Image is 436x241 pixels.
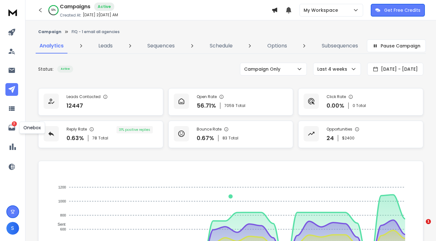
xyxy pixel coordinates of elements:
p: FIQ - 1 email all agencies [72,29,120,34]
p: 0.63 % [67,134,84,143]
a: Opportunities24$2400 [298,121,423,148]
p: Leads Contacted [67,94,101,99]
h1: Campaigns [60,3,90,11]
a: Open Rate56.71%7059Total [168,88,293,116]
span: 7059 [224,103,234,108]
iframe: Intercom live chat [413,219,428,234]
p: Get Free Credits [384,7,420,13]
button: [DATE] - [DATE] [367,63,423,75]
p: Click Rate [327,94,346,99]
span: Total [236,103,245,108]
p: Bounce Rate [197,127,222,132]
p: 24 [327,134,334,143]
button: Campaign [38,29,61,34]
p: Last 4 weeks [317,66,350,72]
a: Leads [95,38,116,53]
button: S [6,222,19,235]
p: 3 [12,121,17,126]
a: Bounce Rate0.67%83Total [168,121,293,148]
p: 0 Total [353,103,366,108]
tspan: 1000 [58,199,66,203]
p: Open Rate [197,94,217,99]
div: Active [94,3,114,11]
span: Sent [53,222,66,227]
p: 0.67 % [197,134,214,143]
span: 1 [426,219,431,224]
span: 83 [222,136,227,141]
img: logo [6,6,19,18]
p: Reply Rate [67,127,87,132]
button: Get Free Credits [371,4,425,17]
a: 3 [5,121,18,134]
p: 0.00 % [327,101,344,110]
div: 31 % positive replies [116,126,153,133]
div: Onebox [19,122,45,134]
tspan: 800 [60,213,66,217]
a: Schedule [206,38,236,53]
p: [DATE] 2[DATE] AM [83,12,118,18]
a: Sequences [144,38,179,53]
a: Reply Rate0.63%78Total31% positive replies [38,121,163,148]
button: Pause Campaign [367,39,426,52]
tspan: 1200 [58,185,66,189]
p: Campaign Only [244,66,283,72]
a: Analytics [36,38,67,53]
p: Created At: [60,13,81,18]
p: $ 2400 [342,136,355,141]
a: Options [264,38,291,53]
p: Subsequences [322,42,358,50]
p: 68 % [51,8,56,12]
p: Options [267,42,287,50]
span: 78 [92,136,97,141]
div: Active [57,66,73,73]
p: 12447 [67,101,83,110]
p: Opportunities [327,127,352,132]
span: Total [229,136,238,141]
span: Total [98,136,108,141]
p: 56.71 % [197,101,216,110]
a: Subsequences [318,38,362,53]
p: Analytics [39,42,64,50]
p: My Workspace [304,7,341,13]
a: Click Rate0.00%0 Total [298,88,423,116]
a: Leads Contacted12447 [38,88,163,116]
p: Leads [98,42,113,50]
tspan: 600 [60,227,66,231]
p: Sequences [147,42,175,50]
p: Status: [38,66,53,72]
p: Schedule [210,42,233,50]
